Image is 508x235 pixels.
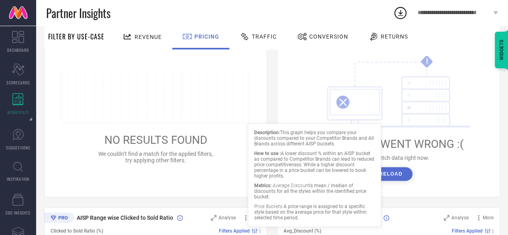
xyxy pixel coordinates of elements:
div: Open download list [393,6,408,20]
span: Clicked to Sold Ratio (%) [51,228,103,234]
span: Filter By Use-Case [48,32,104,41]
span: Filters Applied [219,228,250,234]
span: INSPIRATION [7,176,29,182]
span: Analyse [451,215,469,221]
span: We couldn’t fetch data right now. [348,155,429,161]
span: Conversion [309,33,348,40]
svg: Zoom [444,215,449,221]
span: More [483,215,494,221]
span: CDC INSIGHTS [6,210,31,216]
span: NO RESULTS FOUND [104,133,207,147]
span: Partner Insights [46,5,110,21]
span: Avg_Discount (%) [284,228,321,234]
strong: Description: [254,130,280,135]
span: We couldn’t find a match for the applied filters, try applying other filters. [98,151,213,163]
span: SCORECARDS [6,80,30,86]
span: Traffic [252,33,277,40]
span: Analyse [218,215,236,221]
span: DASHBOARD [7,47,29,53]
span: | [259,228,261,234]
svg: Zoom [211,215,216,221]
em: Average Discount [273,183,309,188]
span: Revenue [135,34,162,40]
div: is mean / median of discounts for all the styles within the identified price bucket. [254,183,375,200]
div: A lower discount % within an AISP bucket as compared to Competitor Brands can lead to reduced pri... [254,151,375,179]
span: Returns [381,33,408,40]
strong: How to use : [254,151,281,156]
span: SOMETHING WENT WRONG :( [313,137,464,151]
span: | [492,228,494,234]
strong: Metrics: [254,183,271,188]
span: Filters Applied [452,228,483,234]
div: A price range is assigned to a specific style based on the average price for that style within se... [254,204,375,221]
span: SUGGESTIONS [6,145,31,151]
span: WORKSPACE [7,109,29,115]
button: ↻Reload [365,167,412,181]
span: Pricing [194,33,219,40]
div: Premium [44,213,74,225]
em: Price Buckets: [254,204,284,209]
div: This graph helps you compare your discounts compared to your Competitor Brands and All Brands acr... [254,130,375,147]
tspan: ! [426,57,428,66]
span: AISP Range wise Clicked to Sold Ratio [77,215,173,221]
